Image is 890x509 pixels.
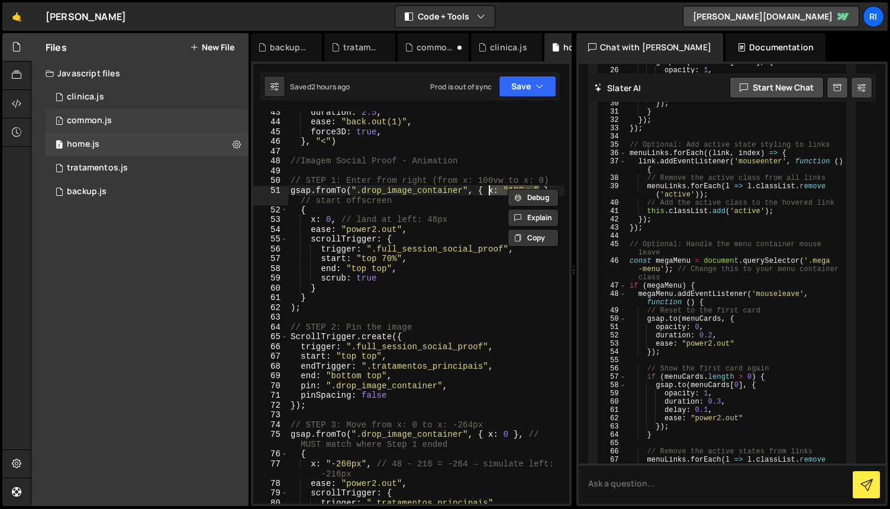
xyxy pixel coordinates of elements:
div: homepage_salvato.js [563,41,601,53]
div: 61 [599,406,626,414]
div: 77 [253,459,288,479]
div: 63 [253,313,288,323]
div: 79 [253,488,288,498]
div: 40 [599,199,626,207]
div: clinica.js [67,92,104,102]
div: 62 [599,414,626,423]
div: 12452/30174.js [46,133,249,156]
div: 45 [599,240,626,257]
div: 51 [253,186,288,205]
div: 50 [599,315,626,323]
div: 51 [599,323,626,331]
div: 12452/42847.js [46,109,249,133]
a: Ri [863,6,884,27]
div: clinica.js [46,85,249,109]
div: 65 [253,332,288,342]
div: 47 [599,282,626,290]
div: 48 [599,290,626,307]
button: Debug [508,189,559,207]
div: 42 [599,215,626,224]
div: 60 [253,284,288,294]
div: 73 [253,410,288,420]
div: Chat with [PERSON_NAME] [576,33,723,62]
div: home.js [67,139,99,150]
div: 57 [253,254,288,264]
div: 56 [599,365,626,373]
div: 38 [599,174,626,182]
div: 46 [599,257,626,282]
div: 74 [253,420,288,430]
div: backup.js [270,41,308,53]
div: 78 [253,479,288,489]
h2: Slater AI [594,82,641,94]
a: 🤙 [2,2,31,31]
div: 41 [599,207,626,215]
div: 72 [253,401,288,411]
div: 64 [253,323,288,333]
button: Code + Tools [395,6,495,27]
div: tratamentos.js [343,41,381,53]
div: 33 [599,124,626,133]
div: 47 [253,147,288,157]
div: 36 [599,149,626,157]
div: 64 [599,431,626,439]
button: Copy [508,229,559,247]
div: 67 [253,352,288,362]
div: 53 [599,340,626,348]
div: 76 [253,449,288,459]
div: common.js [417,41,454,53]
div: 30 [599,99,626,108]
div: 26 [599,66,626,75]
div: 54 [599,348,626,356]
div: 71 [253,391,288,401]
div: 37 [599,157,626,174]
div: backup.js [67,186,107,197]
div: 31 [599,108,626,116]
div: 32 [599,116,626,124]
div: 60 [599,398,626,406]
div: 50 [253,176,288,186]
div: 59 [599,389,626,398]
div: 65 [599,439,626,447]
div: 67 [599,456,626,472]
button: Start new chat [730,77,824,98]
div: Saved [290,82,350,92]
div: 48 [253,156,288,166]
div: 75 [253,430,288,449]
div: 49 [253,166,288,176]
div: 44 [253,117,288,127]
div: Documentation [725,33,825,62]
h2: Files [46,41,67,54]
button: Explain [508,209,559,227]
div: 39 [599,182,626,199]
div: 66 [253,342,288,352]
div: 53 [253,215,288,225]
a: [PERSON_NAME][DOMAIN_NAME] [683,6,859,27]
div: 57 [599,373,626,381]
div: 68 [253,362,288,372]
div: 12452/42849.js [46,180,249,204]
div: 43 [599,224,626,232]
div: 69 [253,371,288,381]
div: 52 [253,205,288,215]
div: 55 [253,234,288,244]
div: 66 [599,447,626,456]
div: 46 [253,137,288,147]
div: 54 [253,225,288,235]
div: 70 [253,381,288,391]
div: 63 [599,423,626,431]
div: 59 [253,273,288,284]
div: Javascript files [31,62,249,85]
div: 2 hours ago [311,82,350,92]
div: common.js [67,115,112,126]
div: 35 [599,141,626,149]
div: tratamentos.js [67,163,128,173]
div: clinica.js [490,41,527,53]
div: 56 [253,244,288,254]
div: tratamentos.js [46,156,249,180]
div: 62 [253,303,288,313]
span: 1 [56,141,63,150]
div: [PERSON_NAME] [46,9,126,24]
div: 43 [253,108,288,118]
